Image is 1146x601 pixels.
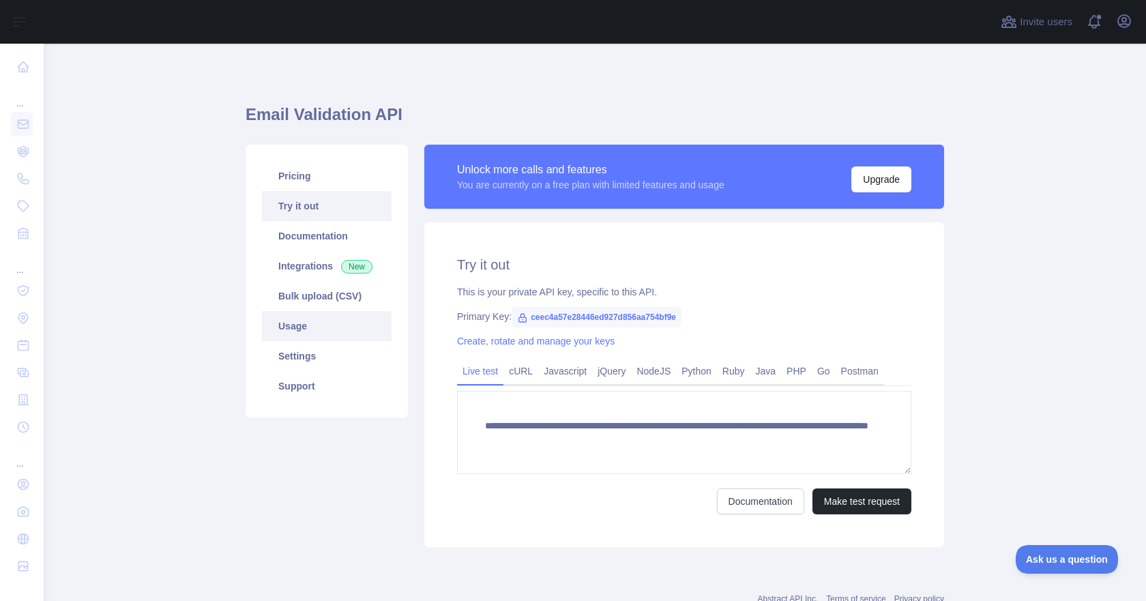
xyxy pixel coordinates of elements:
[1020,14,1072,30] span: Invite users
[457,360,503,382] a: Live test
[717,360,750,382] a: Ruby
[592,360,631,382] a: jQuery
[457,336,615,347] a: Create, rotate and manage your keys
[457,285,911,299] div: This is your private API key, specific to this API.
[11,248,33,276] div: ...
[11,82,33,109] div: ...
[262,341,392,371] a: Settings
[717,488,804,514] a: Documentation
[998,11,1075,33] button: Invite users
[262,191,392,221] a: Try it out
[262,371,392,401] a: Support
[262,311,392,341] a: Usage
[262,161,392,191] a: Pricing
[246,104,944,136] h1: Email Validation API
[11,442,33,469] div: ...
[341,260,372,274] span: New
[503,360,538,382] a: cURL
[262,251,392,281] a: Integrations New
[812,488,911,514] button: Make test request
[812,360,836,382] a: Go
[538,360,592,382] a: Javascript
[781,360,812,382] a: PHP
[457,310,911,323] div: Primary Key:
[262,281,392,311] a: Bulk upload (CSV)
[457,162,724,178] div: Unlock more calls and features
[750,360,782,382] a: Java
[676,360,717,382] a: Python
[457,178,724,192] div: You are currently on a free plan with limited features and usage
[512,307,681,327] span: ceec4a57e28446ed927d856aa754bf9e
[836,360,884,382] a: Postman
[631,360,676,382] a: NodeJS
[851,166,911,192] button: Upgrade
[457,255,911,274] h2: Try it out
[262,221,392,251] a: Documentation
[1016,545,1119,574] iframe: Toggle Customer Support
